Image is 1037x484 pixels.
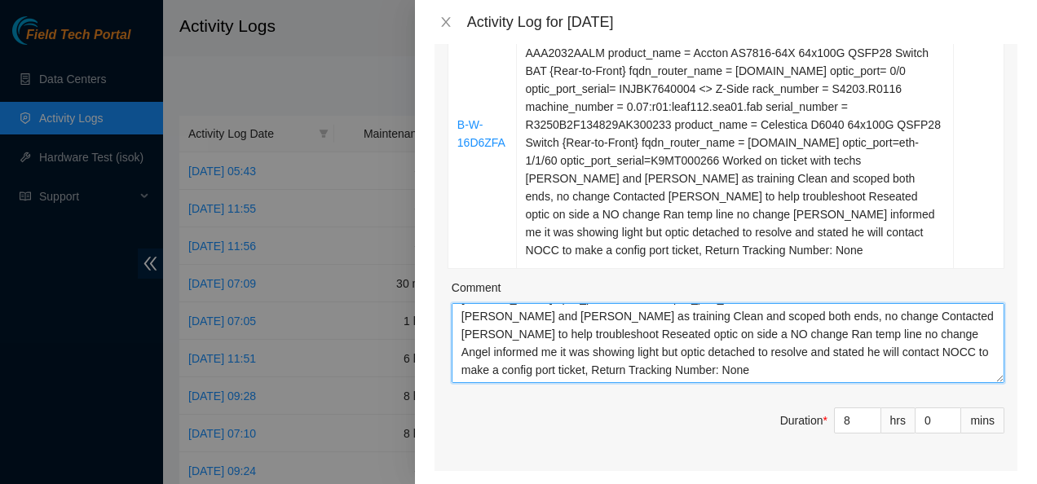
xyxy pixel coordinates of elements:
[881,407,916,433] div: hrs
[780,411,827,429] div: Duration
[467,13,1017,31] div: Activity Log for [DATE]
[457,118,505,149] a: B-W-16D6ZFA
[452,303,1004,383] textarea: Comment
[435,15,457,30] button: Close
[452,279,501,297] label: Comment
[439,15,452,29] span: close
[961,407,1004,433] div: mins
